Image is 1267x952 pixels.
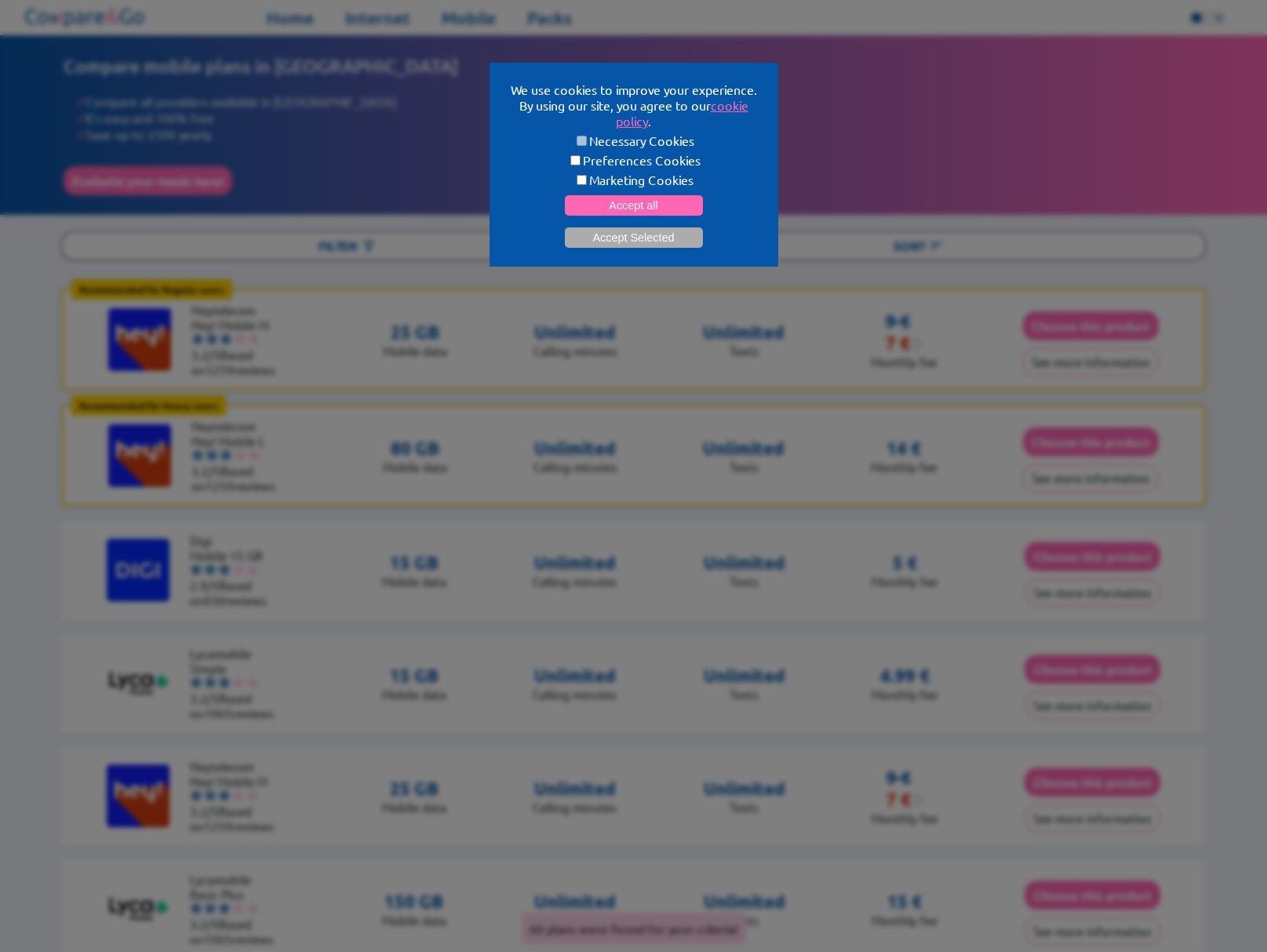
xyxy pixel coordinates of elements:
[577,175,587,185] input: Marketing Cookies
[577,136,587,146] input: Necessary Cookies
[570,155,581,165] input: Preferences Cookies
[508,133,759,148] label: Necessary Cookies
[565,227,703,248] button: Accept Selected
[616,97,748,129] a: cookie policy
[565,195,703,216] button: Accept all
[508,152,759,168] label: Preferences Cookies
[508,82,759,129] p: We use cookies to improve your experience. By using our site, you agree to our .
[508,172,759,187] label: Marketing Cookies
